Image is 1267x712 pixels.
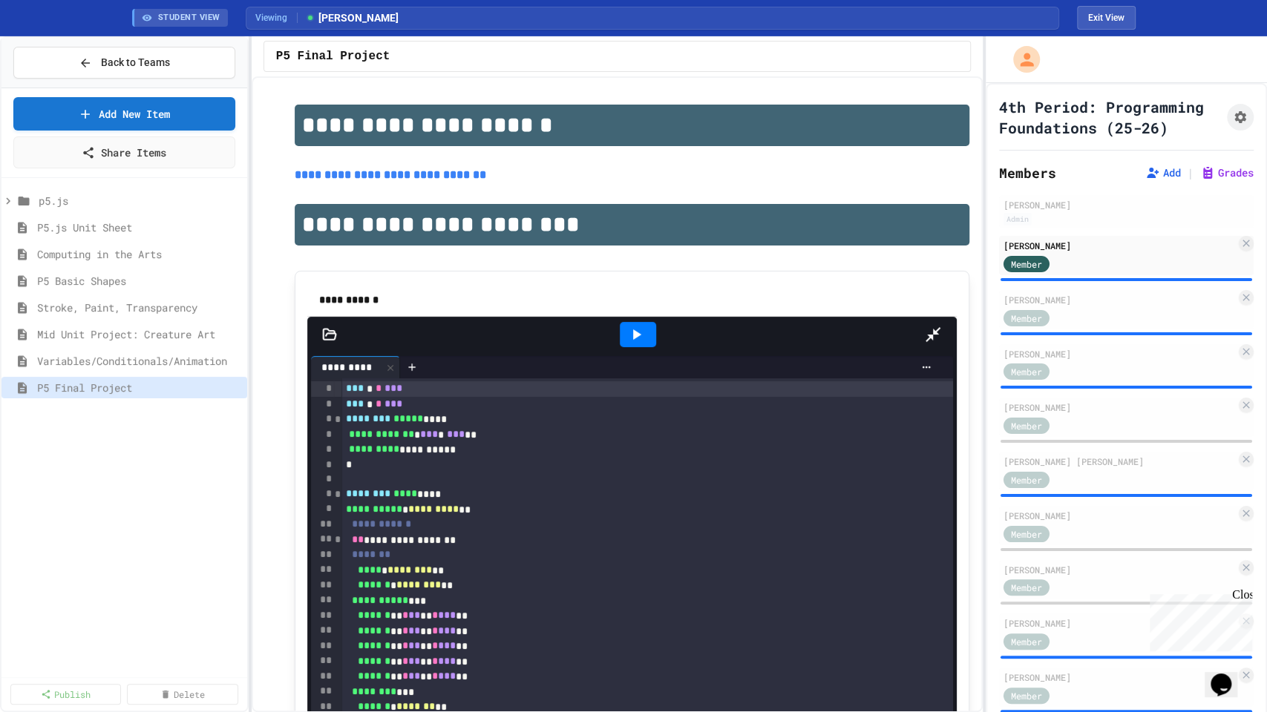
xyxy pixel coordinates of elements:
[10,684,121,705] a: Publish
[1011,365,1042,378] span: Member
[1011,527,1042,541] span: Member
[1187,164,1194,182] span: |
[999,162,1056,183] h2: Members
[13,136,235,168] a: Share Items
[1004,563,1236,576] div: [PERSON_NAME]
[1004,239,1236,252] div: [PERSON_NAME]
[255,11,298,24] span: Viewing
[37,273,241,289] span: P5 Basic Shapes
[1004,293,1236,306] div: [PERSON_NAME]
[13,97,235,131] a: Add New Item
[1004,509,1236,522] div: [PERSON_NAME]
[37,246,241,262] span: Computing in the Arts
[1004,347,1236,360] div: [PERSON_NAME]
[1011,419,1042,432] span: Member
[1011,689,1042,702] span: Member
[127,684,238,705] a: Delete
[1011,635,1042,648] span: Member
[1004,455,1236,468] div: [PERSON_NAME] [PERSON_NAME]
[37,220,241,235] span: P5.js Unit Sheet
[37,300,241,315] span: Stroke, Paint, Transparency
[158,12,220,24] span: STUDENT VIEW
[1004,400,1236,414] div: [PERSON_NAME]
[1011,473,1042,487] span: Member
[999,96,1221,138] h1: 4th Period: Programming Foundations (25-26)
[1205,653,1252,697] iframe: chat widget
[1145,165,1181,180] button: Add
[1004,616,1236,630] div: [PERSON_NAME]
[1004,213,1032,225] div: Admin
[1144,588,1252,651] iframe: chat widget
[37,326,241,342] span: Mid Unit Project: Creature Art
[37,380,241,395] span: P5 Final Project
[1011,311,1042,325] span: Member
[998,42,1044,76] div: My Account
[305,10,399,26] span: [PERSON_NAME]
[37,353,241,369] span: Variables/Conditionals/Animation
[276,47,390,65] span: P5 Final Project
[6,6,102,94] div: Chat with us now!Close
[1011,257,1042,271] span: Member
[1227,104,1254,131] button: Assignment Settings
[1011,581,1042,594] span: Member
[13,47,235,79] button: Back to Teams
[1004,670,1236,684] div: [PERSON_NAME]
[1077,6,1136,30] button: Exit student view
[1004,198,1249,211] div: [PERSON_NAME]
[101,55,170,70] span: Back to Teams
[1200,165,1254,180] button: Grades
[39,193,241,208] span: p5.js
